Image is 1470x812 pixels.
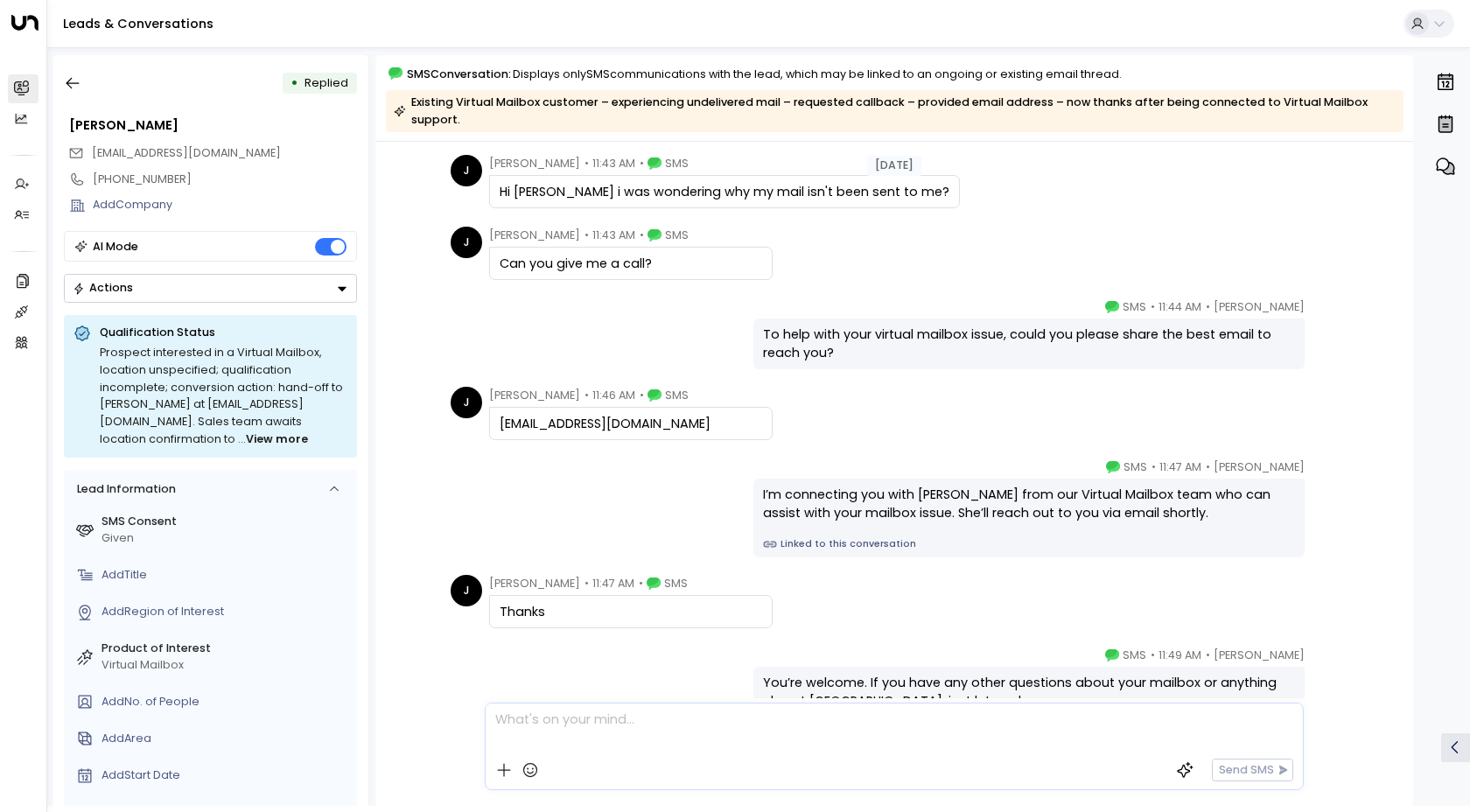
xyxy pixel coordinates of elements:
div: [EMAIL_ADDRESS][DOMAIN_NAME] [500,415,762,434]
span: • [584,227,589,244]
div: Given [101,530,351,547]
span: • [584,387,589,404]
img: 5_headshot.jpg [1312,647,1343,678]
span: • [1206,647,1210,664]
img: 5_headshot.jpg [1312,458,1343,490]
img: 5_headshot.jpg [1312,298,1343,330]
div: AddArea [101,731,351,747]
div: [PHONE_NUMBER] [93,171,357,188]
span: Juan4547@gmail.com [92,145,281,162]
div: Hi [PERSON_NAME] i was wondering why my mail isn't been sent to me? [500,183,949,202]
p: Qualification Status [100,325,347,340]
div: AI Mode [93,238,138,255]
div: AddStart Date [101,767,351,784]
span: • [640,227,644,244]
span: [PERSON_NAME] [1214,298,1305,316]
div: [DATE] [867,156,921,176]
span: [PERSON_NAME] [489,575,580,592]
span: [EMAIL_ADDRESS][DOMAIN_NAME] [92,145,281,160]
div: AddCompany [93,197,357,213]
div: AddNo. of People [101,694,351,710]
div: AddRegion of Interest [101,604,351,620]
div: J [451,227,482,258]
div: Can you give me a call? [500,255,762,274]
div: Lead Information [71,481,175,498]
div: Thanks [500,603,762,622]
span: [PERSON_NAME] [489,227,580,244]
span: • [640,387,644,404]
div: Virtual Mailbox [101,657,351,674]
div: Displays only SMS communications with the lead, which may be linked to an ongoing or existing ema... [513,65,1122,83]
span: 11:47 AM [1159,458,1201,476]
span: 11:44 AM [1158,298,1201,316]
div: Actions [73,281,133,295]
div: • [290,69,298,97]
span: View more [246,430,308,448]
span: • [1151,647,1155,664]
span: [PERSON_NAME] [1214,647,1305,664]
span: SMS [665,227,689,244]
span: • [1151,298,1155,316]
span: 11:46 AM [592,387,635,404]
span: SMS Conversation: [407,65,511,83]
span: • [584,575,589,592]
div: Prospect interested in a Virtual Mailbox, location unspecified; qualification incomplete; convers... [100,344,347,448]
span: 11:47 AM [592,575,634,592]
span: • [639,575,643,592]
div: J [451,387,482,418]
div: J [451,155,482,186]
span: SMS [1123,647,1146,664]
a: Linked to this conversation [763,537,1295,551]
span: Replied [304,75,348,90]
span: 11:49 AM [1158,647,1201,664]
div: To help with your virtual mailbox issue, could you please share the best email to reach you? [763,325,1295,363]
span: SMS [1123,298,1146,316]
div: Button group with a nested menu [64,274,357,303]
button: Actions [64,274,357,303]
span: • [1151,458,1156,476]
span: [PERSON_NAME] [1214,458,1305,476]
span: • [1206,458,1210,476]
span: SMS [665,387,689,404]
span: [PERSON_NAME] [489,387,580,404]
div: I’m connecting you with [PERSON_NAME] from our Virtual Mailbox team who can assist with your mail... [763,486,1295,523]
div: [PERSON_NAME] [69,116,357,136]
span: SMS [1123,458,1147,476]
div: You’re welcome. If you have any other questions about your mailbox or anything else at [GEOGRAPHI... [763,674,1295,711]
div: J [451,575,482,606]
a: Leads & Conversations [63,15,213,32]
span: • [1206,298,1210,316]
span: 11:43 AM [592,227,635,244]
div: AddTitle [101,567,351,584]
div: Existing Virtual Mailbox customer – experiencing undelivered mail – requested callback – provided... [394,94,1396,129]
label: Product of Interest [101,640,351,657]
span: SMS [664,575,688,592]
label: SMS Consent [101,514,351,530]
